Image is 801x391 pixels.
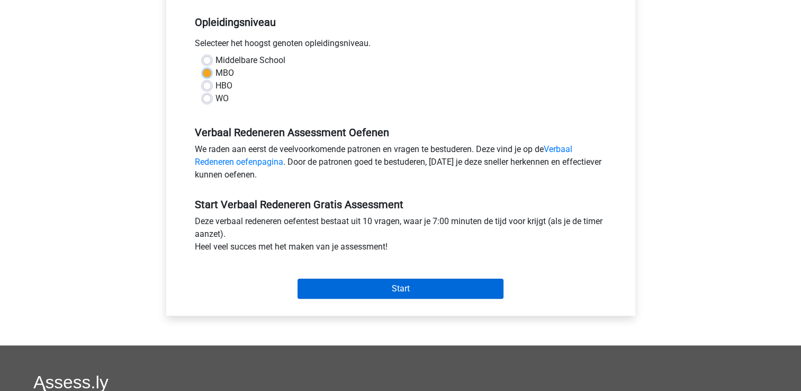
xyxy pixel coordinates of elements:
label: Middelbare School [215,54,285,67]
div: Selecteer het hoogst genoten opleidingsniveau. [187,37,615,54]
label: WO [215,92,229,105]
input: Start [298,279,503,299]
label: MBO [215,67,234,79]
div: Deze verbaal redeneren oefentest bestaat uit 10 vragen, waar je 7:00 minuten de tijd voor krijgt ... [187,215,615,257]
h5: Verbaal Redeneren Assessment Oefenen [195,126,607,139]
div: We raden aan eerst de veelvoorkomende patronen en vragen te bestuderen. Deze vind je op de . Door... [187,143,615,185]
h5: Start Verbaal Redeneren Gratis Assessment [195,198,607,211]
label: HBO [215,79,232,92]
h5: Opleidingsniveau [195,12,607,33]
